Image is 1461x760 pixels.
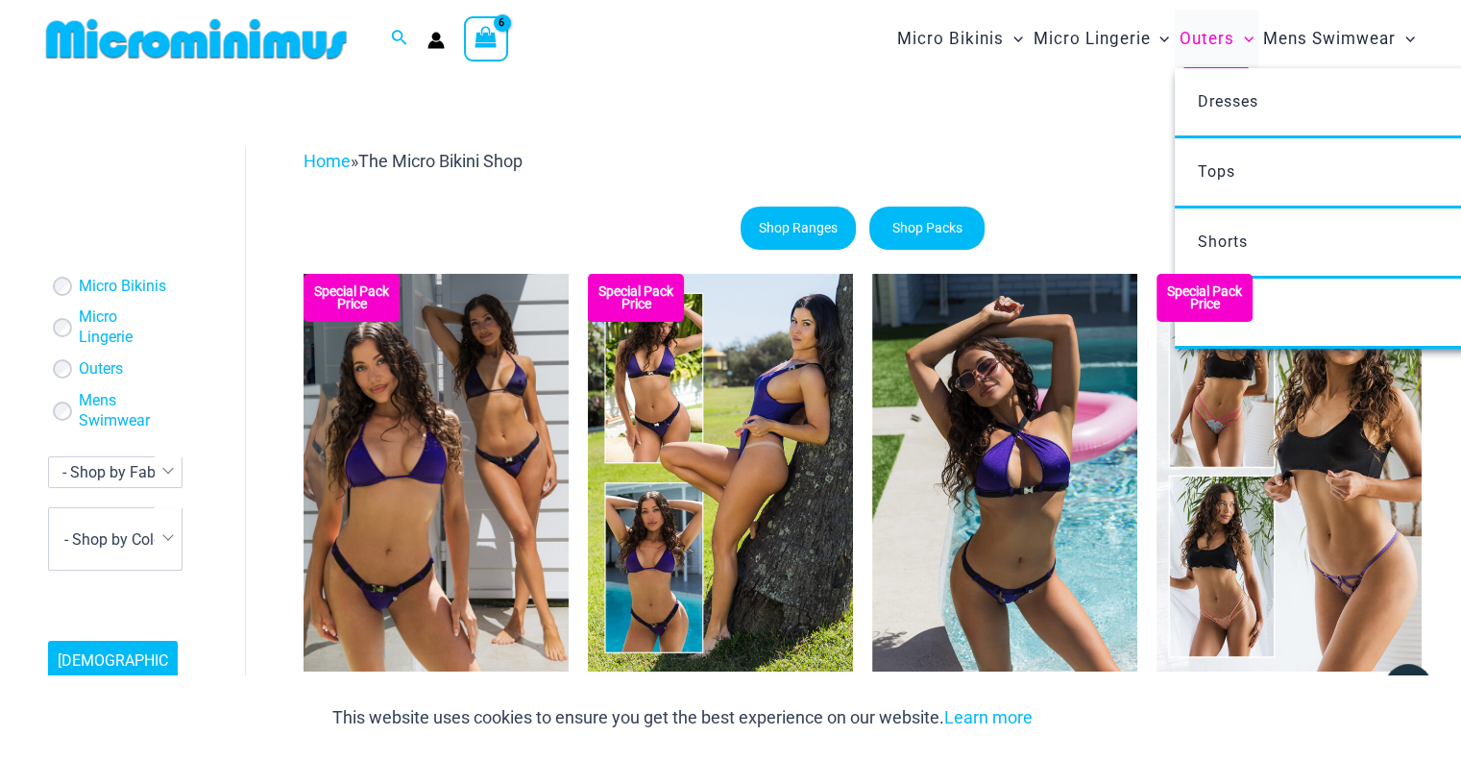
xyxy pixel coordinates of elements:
b: Special Pack Price [304,285,400,310]
span: - Shop by Fabric [48,456,183,488]
span: Menu Toggle [1150,14,1169,63]
a: Mens Swimwear [79,391,174,431]
span: Menu Toggle [1234,14,1254,63]
a: Learn more [944,707,1033,727]
span: Dresses [1197,92,1257,110]
img: MM SHOP LOGO FLAT [38,17,354,61]
a: [DEMOGRAPHIC_DATA] Sizing Guide [48,641,178,743]
a: Bond Inidgo Collection Pack (10) Bond Indigo Bikini Collection Pack Back (6)Bond Indigo Bikini Co... [588,274,853,672]
a: Shop Ranges [741,207,856,251]
span: The Micro Bikini Shop [358,151,523,171]
span: Outers [1180,14,1234,63]
span: - Shop by Fabric [62,463,172,481]
a: Micro Lingerie [79,307,174,348]
span: Menu Toggle [1004,14,1023,63]
a: Bond Indigo 393 Top 285 Cheeky Bikini 10Bond Indigo 393 Top 285 Cheeky Bikini 04Bond Indigo 393 T... [872,274,1137,672]
img: Collection Pack (9) [1157,274,1422,672]
a: Micro Bikinis [79,277,166,297]
span: - Shop by Color [64,530,167,549]
span: Mens Swimwear [1263,14,1396,63]
a: Shop Packs [869,207,985,251]
a: Micro LingerieMenu ToggleMenu Toggle [1028,10,1174,68]
span: » [304,151,523,171]
a: Account icon link [427,32,445,49]
a: Collection Pack (9) Collection Pack b (5)Collection Pack b (5) [1157,274,1422,672]
button: Accept [1047,695,1129,741]
span: Menu Toggle [1396,14,1415,63]
a: Outers [79,359,123,380]
a: Micro BikinisMenu ToggleMenu Toggle [892,10,1028,68]
span: Micro Bikinis [897,14,1004,63]
a: Home [304,151,351,171]
span: - Shop by Fabric [49,457,182,487]
span: Shorts [1197,233,1247,251]
a: Bond Indigo Tri Top Pack (1) Bond Indigo Tri Top Pack Back (1)Bond Indigo Tri Top Pack Back (1) [304,274,569,672]
img: Bond Indigo 393 Top 285 Cheeky Bikini 10 [872,274,1137,672]
a: View Shopping Cart, 6 items [464,16,508,61]
b: Special Pack Price [1157,285,1253,310]
a: Search icon link [391,27,408,51]
img: Bond Inidgo Collection Pack (10) [588,274,853,672]
nav: Site Navigation [889,7,1423,71]
span: - Shop by Color [48,507,183,571]
a: OutersMenu ToggleMenu Toggle [1175,10,1258,68]
span: Micro Lingerie [1033,14,1150,63]
span: - Shop by Color [49,508,182,570]
span: Tops [1197,162,1234,181]
p: This website uses cookies to ensure you get the best experience on our website. [332,703,1033,732]
img: Bond Indigo Tri Top Pack (1) [304,274,569,672]
b: Special Pack Price [588,285,684,310]
a: Mens SwimwearMenu ToggleMenu Toggle [1258,10,1420,68]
